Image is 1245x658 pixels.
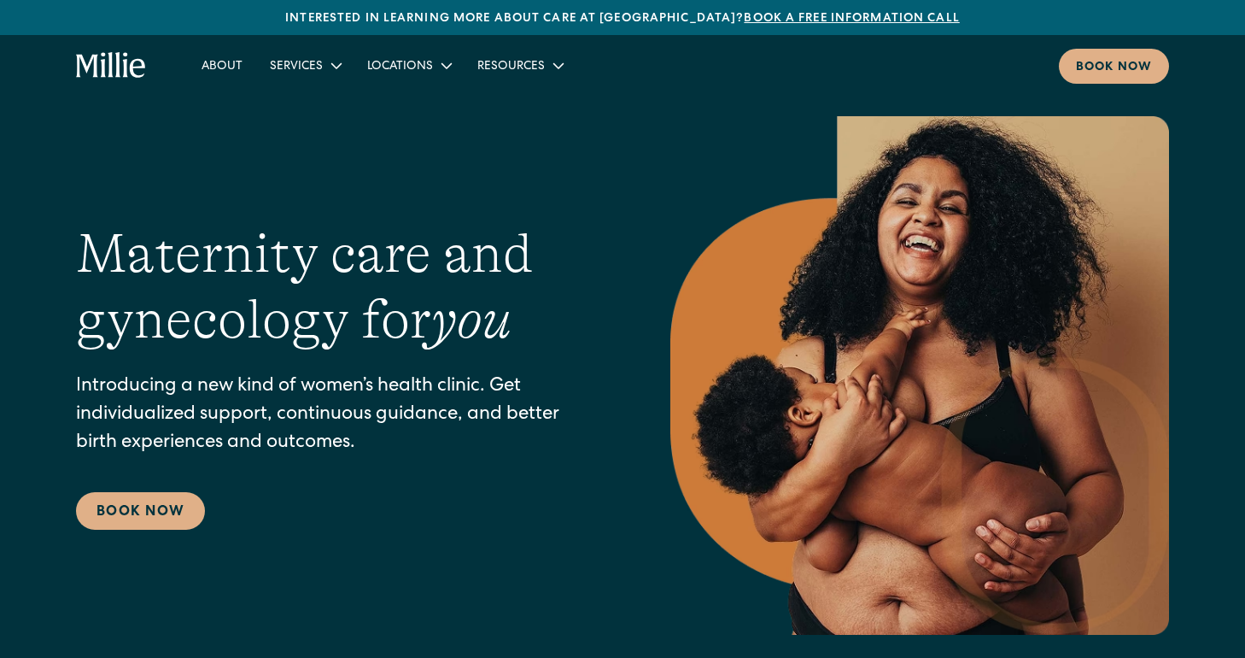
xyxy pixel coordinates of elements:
a: Book Now [76,492,205,530]
em: you [431,289,511,350]
a: Book a free information call [744,13,959,25]
div: Resources [477,58,545,76]
a: home [76,52,147,79]
div: Services [256,51,354,79]
h1: Maternity care and gynecology for [76,221,602,353]
div: Book now [1076,59,1152,77]
div: Locations [354,51,464,79]
p: Introducing a new kind of women’s health clinic. Get individualized support, continuous guidance,... [76,373,602,458]
div: Services [270,58,323,76]
a: About [188,51,256,79]
a: Book now [1059,49,1169,84]
img: Smiling mother with her baby in arms, celebrating body positivity and the nurturing bond of postp... [670,116,1169,635]
div: Resources [464,51,576,79]
div: Locations [367,58,433,76]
